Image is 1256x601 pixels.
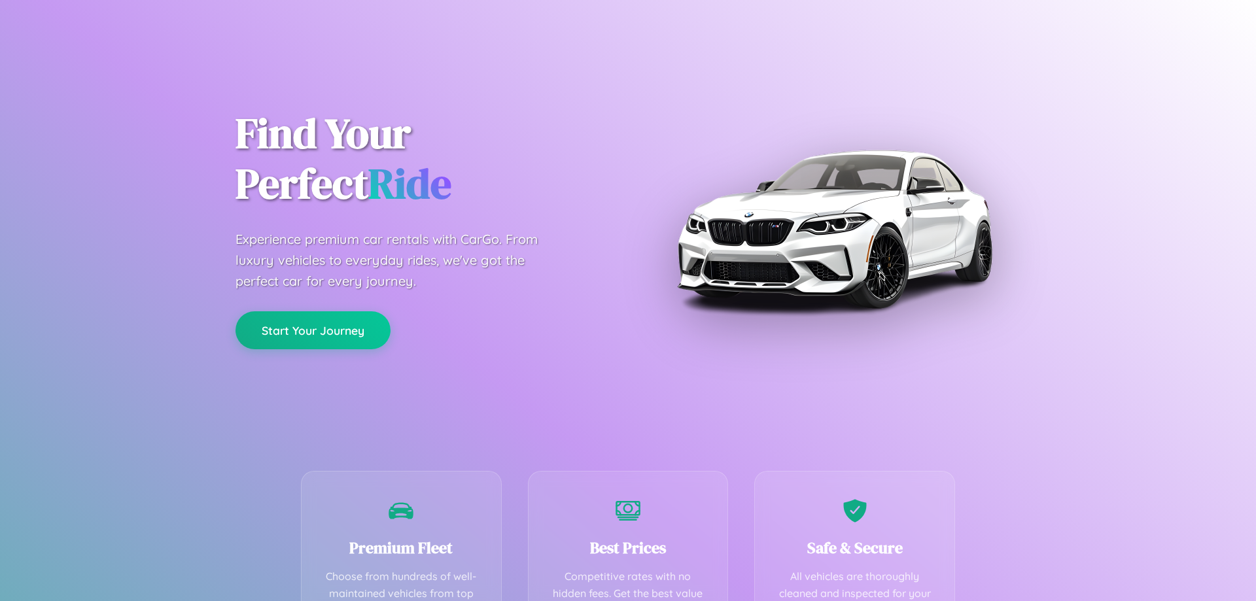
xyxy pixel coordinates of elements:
[548,537,708,558] h3: Best Prices
[235,311,391,349] button: Start Your Journey
[671,65,998,392] img: Premium BMW car rental vehicle
[235,229,563,292] p: Experience premium car rentals with CarGo. From luxury vehicles to everyday rides, we've got the ...
[235,109,608,209] h1: Find Your Perfect
[775,537,935,558] h3: Safe & Secure
[368,155,451,212] span: Ride
[321,537,481,558] h3: Premium Fleet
